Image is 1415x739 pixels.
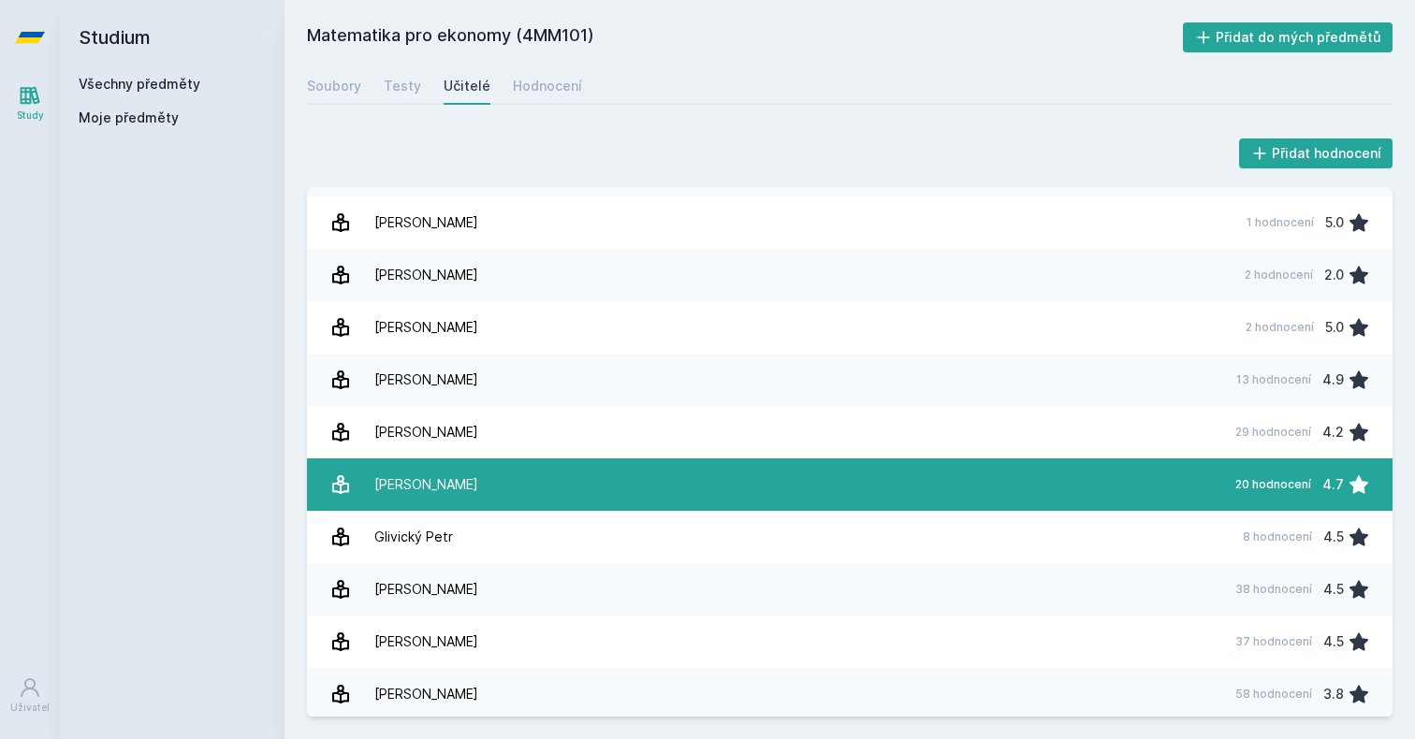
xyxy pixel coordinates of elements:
a: [PERSON_NAME] 29 hodnocení 4.2 [307,406,1393,458]
div: 29 hodnocení [1235,425,1311,440]
div: [PERSON_NAME] [374,571,478,608]
div: Soubory [307,77,361,95]
button: Přidat hodnocení [1239,138,1393,168]
a: Study [4,75,56,132]
div: 4.5 [1323,571,1344,608]
div: Testy [384,77,421,95]
a: [PERSON_NAME] 2 hodnocení 5.0 [307,301,1393,354]
div: 4.5 [1323,623,1344,660]
div: Glivický Petr [374,518,453,556]
div: 37 hodnocení [1235,634,1312,649]
div: [PERSON_NAME] [374,675,478,713]
a: Soubory [307,67,361,105]
div: 4.2 [1322,413,1344,451]
a: [PERSON_NAME] 37 hodnocení 4.5 [307,616,1393,668]
div: 38 hodnocení [1235,582,1312,597]
div: 2 hodnocení [1245,268,1313,283]
div: 4.9 [1322,361,1344,398]
a: Učitelé [444,67,490,105]
div: [PERSON_NAME] [374,204,478,241]
div: 5.0 [1325,309,1344,346]
a: Hodnocení [513,67,582,105]
div: Hodnocení [513,77,582,95]
a: [PERSON_NAME] 13 hodnocení 4.9 [307,354,1393,406]
div: Study [17,109,44,123]
a: Glivický Petr 8 hodnocení 4.5 [307,511,1393,563]
a: [PERSON_NAME] 58 hodnocení 3.8 [307,668,1393,720]
a: Všechny předměty [79,76,200,92]
a: [PERSON_NAME] 1 hodnocení 5.0 [307,196,1393,249]
a: [PERSON_NAME] 38 hodnocení 4.5 [307,563,1393,616]
div: [PERSON_NAME] [374,309,478,346]
div: [PERSON_NAME] [374,361,478,398]
div: Učitelé [444,77,490,95]
div: [PERSON_NAME] [374,413,478,451]
button: Přidat do mých předmětů [1183,22,1393,52]
div: 2.0 [1324,256,1344,294]
div: [PERSON_NAME] [374,466,478,503]
div: 2 hodnocení [1246,320,1314,335]
a: [PERSON_NAME] 2 hodnocení 2.0 [307,249,1393,301]
div: [PERSON_NAME] [374,623,478,660]
div: 1 hodnocení [1247,215,1314,230]
a: Testy [384,67,421,105]
div: 4.7 [1322,466,1344,503]
h2: Matematika pro ekonomy (4MM101) [307,22,1183,52]
div: [PERSON_NAME] [374,256,478,294]
div: 58 hodnocení [1235,687,1312,702]
a: [PERSON_NAME] 20 hodnocení 4.7 [307,458,1393,511]
div: 13 hodnocení [1236,372,1311,387]
div: 5.0 [1325,204,1344,241]
div: 20 hodnocení [1235,477,1311,492]
div: 8 hodnocení [1243,529,1312,544]
div: 3.8 [1323,675,1344,713]
div: Uživatel [10,701,50,715]
a: Uživatel [4,667,56,724]
div: 4.5 [1323,518,1344,556]
span: Moje předměty [79,109,179,127]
